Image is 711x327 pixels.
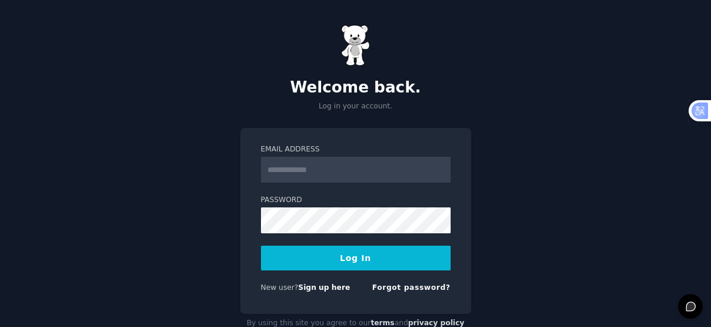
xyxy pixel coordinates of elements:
[261,283,299,292] span: New user?
[298,283,350,292] a: Sign up here
[408,319,465,327] a: privacy policy
[371,319,394,327] a: terms
[240,78,471,97] h2: Welcome back.
[341,25,371,66] img: Gummy Bear
[261,246,451,270] button: Log In
[261,144,451,155] label: Email Address
[261,195,451,206] label: Password
[372,283,451,292] a: Forgot password?
[240,101,471,112] p: Log in your account.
